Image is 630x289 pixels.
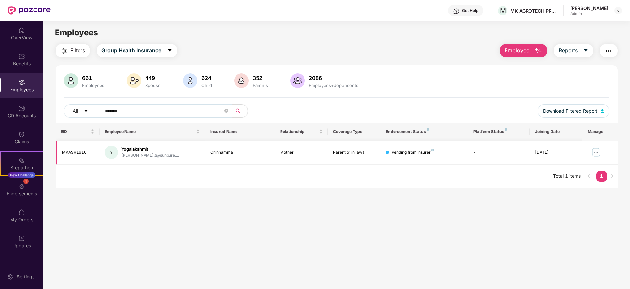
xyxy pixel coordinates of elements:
img: svg+xml;base64,PHN2ZyB4bWxucz0iaHR0cDovL3d3dy53My5vcmcvMjAwMC9zdmciIHhtbG5zOnhsaW5rPSJodHRwOi8vd3... [234,73,249,88]
div: Stepathon [1,164,43,171]
div: New Challenge [8,172,35,178]
div: MKASR1610 [62,149,94,156]
th: Employee Name [100,123,205,141]
img: svg+xml;base64,PHN2ZyB4bWxucz0iaHR0cDovL3d3dy53My5vcmcvMjAwMC9zdmciIHhtbG5zOnhsaW5rPSJodHRwOi8vd3... [127,73,141,88]
button: Download Filtered Report [538,104,609,118]
li: Total 1 items [553,171,581,182]
span: right [610,174,614,178]
div: 624 [200,75,213,81]
img: svg+xml;base64,PHN2ZyB4bWxucz0iaHR0cDovL3d3dy53My5vcmcvMjAwMC9zdmciIHhtbG5zOnhsaW5rPSJodHRwOi8vd3... [183,73,197,88]
span: close-circle [224,109,228,113]
img: svg+xml;base64,PHN2ZyBpZD0iRW5kb3JzZW1lbnRzIiB4bWxucz0iaHR0cDovL3d3dy53My5vcmcvMjAwMC9zdmciIHdpZH... [18,183,25,190]
span: left [587,174,591,178]
div: [DATE] [535,149,577,156]
img: manageButton [591,147,601,158]
img: svg+xml;base64,PHN2ZyBpZD0iQmVuZWZpdHMiIHhtbG5zPSJodHRwOi8vd3d3LnczLm9yZy8yMDAwL3N2ZyIgd2lkdGg9Ij... [18,53,25,60]
div: Mother [280,149,322,156]
div: Settings [15,274,36,280]
img: svg+xml;base64,PHN2ZyB4bWxucz0iaHR0cDovL3d3dy53My5vcmcvMjAwMC9zdmciIHdpZHRoPSIyNCIgaGVpZ2h0PSIyNC... [60,47,68,55]
th: EID [56,123,100,141]
div: Y [105,146,118,159]
img: svg+xml;base64,PHN2ZyB4bWxucz0iaHR0cDovL3d3dy53My5vcmcvMjAwMC9zdmciIHhtbG5zOnhsaW5rPSJodHRwOi8vd3... [64,73,78,88]
div: Yogalakshmit [121,146,179,152]
div: Chinnamma [210,149,270,156]
div: Admin [570,11,608,16]
span: caret-down [167,48,172,54]
span: Employee Name [105,129,195,134]
th: Coverage Type [328,123,380,141]
span: Filters [70,46,85,55]
img: svg+xml;base64,PHN2ZyB4bWxucz0iaHR0cDovL3d3dy53My5vcmcvMjAwMC9zdmciIHhtbG5zOnhsaW5rPSJodHRwOi8vd3... [290,73,305,88]
img: New Pazcare Logo [8,6,51,15]
a: 1 [596,171,607,181]
div: 661 [81,75,106,81]
img: svg+xml;base64,PHN2ZyBpZD0iVXBkYXRlZCIgeG1sbnM9Imh0dHA6Ly93d3cudzMub3JnLzIwMDAvc3ZnIiB3aWR0aD0iMj... [18,235,25,242]
img: svg+xml;base64,PHN2ZyB4bWxucz0iaHR0cDovL3d3dy53My5vcmcvMjAwMC9zdmciIHdpZHRoPSI4IiBoZWlnaHQ9IjgiIH... [427,128,429,131]
span: caret-down [84,109,88,114]
img: svg+xml;base64,PHN2ZyB4bWxucz0iaHR0cDovL3d3dy53My5vcmcvMjAwMC9zdmciIHdpZHRoPSIyNCIgaGVpZ2h0PSIyNC... [605,47,613,55]
div: Spouse [144,83,162,88]
div: Get Help [462,8,478,13]
div: MK AGROTECH PRIVATE LIMITED [510,8,556,14]
span: caret-down [583,48,588,54]
button: Group Health Insurancecaret-down [97,44,177,57]
img: svg+xml;base64,PHN2ZyBpZD0iTXlfT3JkZXJzIiBkYXRhLW5hbWU9Ik15IE9yZGVycyIgeG1sbnM9Imh0dHA6Ly93d3cudz... [18,209,25,216]
li: Next Page [607,171,618,182]
span: Relationship [280,129,317,134]
div: [PERSON_NAME].t@sunpure.... [121,152,179,159]
div: Parent or in laws [333,149,375,156]
th: Relationship [275,123,327,141]
td: - [468,141,529,165]
div: Endorsement Status [386,129,463,134]
span: EID [61,129,89,134]
span: Employees [55,28,98,37]
img: svg+xml;base64,PHN2ZyBpZD0iQ2xhaW0iIHhtbG5zPSJodHRwOi8vd3d3LnczLm9yZy8yMDAwL3N2ZyIgd2lkdGg9IjIwIi... [18,131,25,138]
div: Platform Status [473,129,524,134]
img: svg+xml;base64,PHN2ZyB4bWxucz0iaHR0cDovL3d3dy53My5vcmcvMjAwMC9zdmciIHhtbG5zOnhsaW5rPSJodHRwOi8vd3... [601,109,604,113]
button: search [232,104,248,118]
span: Employee [505,46,529,55]
li: Previous Page [583,171,594,182]
div: 352 [251,75,269,81]
div: Parents [251,83,269,88]
span: search [232,108,244,114]
img: svg+xml;base64,PHN2ZyB4bWxucz0iaHR0cDovL3d3dy53My5vcmcvMjAwMC9zdmciIHhtbG5zOnhsaW5rPSJodHRwOi8vd3... [534,47,542,55]
img: svg+xml;base64,PHN2ZyBpZD0iSGVscC0zMngzMiIgeG1sbnM9Imh0dHA6Ly93d3cudzMub3JnLzIwMDAvc3ZnIiB3aWR0aD... [453,8,460,14]
span: Reports [559,46,578,55]
img: svg+xml;base64,PHN2ZyB4bWxucz0iaHR0cDovL3d3dy53My5vcmcvMjAwMC9zdmciIHdpZHRoPSI4IiBoZWlnaHQ9IjgiIH... [505,128,507,131]
div: [PERSON_NAME] [570,5,608,11]
div: Employees [81,83,106,88]
span: Download Filtered Report [543,107,597,115]
div: 449 [144,75,162,81]
div: 1 [23,179,29,184]
span: All [73,107,78,115]
img: svg+xml;base64,PHN2ZyBpZD0iRHJvcGRvd24tMzJ4MzIiIHhtbG5zPSJodHRwOi8vd3d3LnczLm9yZy8yMDAwL3N2ZyIgd2... [616,8,621,13]
button: Filters [56,44,90,57]
div: Child [200,83,213,88]
img: svg+xml;base64,PHN2ZyBpZD0iRW1wbG95ZWVzIiB4bWxucz0iaHR0cDovL3d3dy53My5vcmcvMjAwMC9zdmciIHdpZHRoPS... [18,79,25,86]
button: left [583,171,594,182]
div: Employees+dependents [307,83,360,88]
th: Manage [582,123,618,141]
img: svg+xml;base64,PHN2ZyBpZD0iSG9tZSIgeG1sbnM9Imh0dHA6Ly93d3cudzMub3JnLzIwMDAvc3ZnIiB3aWR0aD0iMjAiIG... [18,27,25,34]
img: svg+xml;base64,PHN2ZyB4bWxucz0iaHR0cDovL3d3dy53My5vcmcvMjAwMC9zdmciIHdpZHRoPSI4IiBoZWlnaHQ9IjgiIH... [431,149,434,151]
div: 2086 [307,75,360,81]
img: svg+xml;base64,PHN2ZyBpZD0iU2V0dGluZy0yMHgyMCIgeG1sbnM9Imh0dHA6Ly93d3cudzMub3JnLzIwMDAvc3ZnIiB3aW... [7,274,13,280]
img: svg+xml;base64,PHN2ZyB4bWxucz0iaHR0cDovL3d3dy53My5vcmcvMjAwMC9zdmciIHdpZHRoPSIyMSIgaGVpZ2h0PSIyMC... [18,157,25,164]
img: svg+xml;base64,PHN2ZyBpZD0iQ0RfQWNjb3VudHMiIGRhdGEtbmFtZT0iQ0QgQWNjb3VudHMiIHhtbG5zPSJodHRwOi8vd3... [18,105,25,112]
th: Insured Name [205,123,275,141]
span: Group Health Insurance [101,46,161,55]
button: Reportscaret-down [554,44,593,57]
button: Employee [500,44,547,57]
div: Pending from Insurer [392,149,434,156]
th: Joining Date [530,123,582,141]
button: Allcaret-down [64,104,104,118]
span: close-circle [224,108,228,114]
button: right [607,171,618,182]
span: M [500,7,506,14]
